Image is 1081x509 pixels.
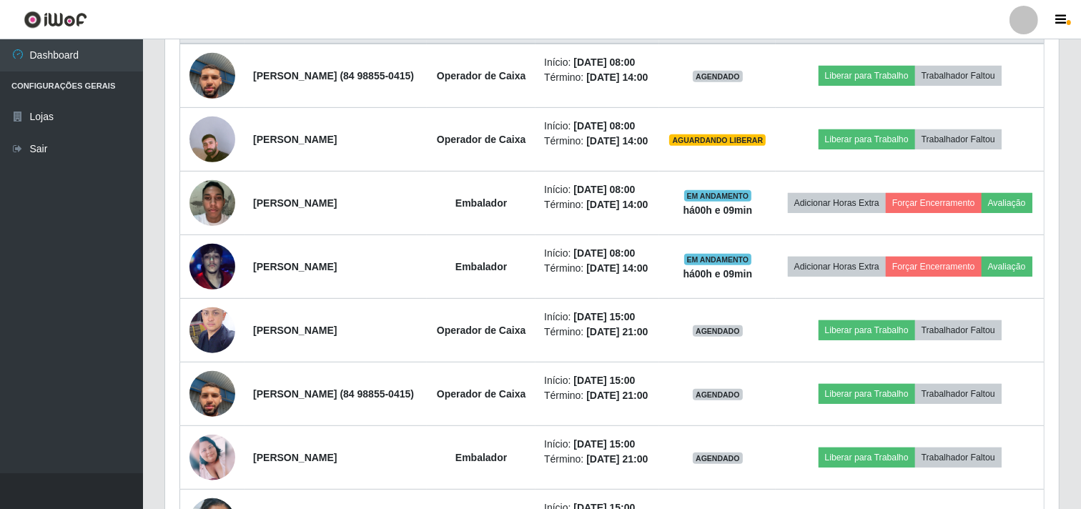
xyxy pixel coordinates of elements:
time: [DATE] 14:00 [586,135,648,147]
strong: Operador de Caixa [437,325,526,336]
strong: [PERSON_NAME] (84 98855-0415) [253,388,414,400]
time: [DATE] 15:00 [573,375,635,386]
time: [DATE] 15:00 [573,311,635,322]
strong: [PERSON_NAME] [253,325,337,336]
button: Forçar Encerramento [886,257,982,277]
time: [DATE] 21:00 [586,390,648,401]
time: [DATE] 14:00 [586,199,648,210]
time: [DATE] 14:00 [586,262,648,274]
li: Início: [544,182,651,197]
span: AGENDADO [693,71,743,82]
li: Início: [544,310,651,325]
strong: há 00 h e 09 min [683,268,753,280]
li: Início: [544,119,651,134]
img: 1753556244434.jpeg [189,226,235,307]
button: Trabalhador Faltou [915,129,1002,149]
span: AGUARDANDO LIBERAR [669,134,766,146]
li: Término: [544,197,651,212]
img: 1756498366711.jpeg [189,99,235,180]
span: EM ANDAMENTO [684,190,752,202]
button: Avaliação [982,257,1032,277]
li: Término: [544,134,651,149]
strong: Embalador [455,261,507,272]
button: Adicionar Horas Extra [788,257,886,277]
img: CoreUI Logo [24,11,87,29]
strong: [PERSON_NAME] [253,134,337,145]
strong: há 00 h e 09 min [683,204,753,216]
strong: Embalador [455,452,507,463]
button: Trabalhador Faltou [915,448,1002,468]
button: Adicionar Horas Extra [788,193,886,213]
button: Trabalhador Faltou [915,384,1002,404]
span: EM ANDAMENTO [684,254,752,265]
button: Forçar Encerramento [886,193,982,213]
li: Término: [544,325,651,340]
img: 1752607957253.jpeg [189,353,235,435]
time: [DATE] 14:00 [586,71,648,83]
li: Início: [544,246,651,261]
time: [DATE] 21:00 [586,453,648,465]
strong: Operador de Caixa [437,134,526,145]
strong: [PERSON_NAME] [253,261,337,272]
strong: [PERSON_NAME] (84 98855-0415) [253,70,414,81]
button: Liberar para Trabalho [819,66,915,86]
strong: [PERSON_NAME] [253,197,337,209]
img: 1752607957253.jpeg [189,35,235,117]
li: Término: [544,261,651,276]
time: [DATE] 21:00 [586,326,648,337]
time: [DATE] 08:00 [573,184,635,195]
button: Liberar para Trabalho [819,384,915,404]
li: Início: [544,373,651,388]
span: AGENDADO [693,389,743,400]
li: Término: [544,70,651,85]
span: AGENDADO [693,325,743,337]
time: [DATE] 08:00 [573,56,635,68]
button: Liberar para Trabalho [819,320,915,340]
li: Início: [544,55,651,70]
strong: [PERSON_NAME] [253,452,337,463]
time: [DATE] 08:00 [573,247,635,259]
img: 1693706792822.jpeg [189,435,235,480]
li: Término: [544,452,651,467]
strong: Operador de Caixa [437,70,526,81]
img: 1672860829708.jpeg [189,300,235,360]
button: Trabalhador Faltou [915,320,1002,340]
span: AGENDADO [693,453,743,464]
button: Liberar para Trabalho [819,129,915,149]
time: [DATE] 15:00 [573,438,635,450]
strong: Operador de Caixa [437,388,526,400]
button: Trabalhador Faltou [915,66,1002,86]
button: Liberar para Trabalho [819,448,915,468]
li: Início: [544,437,651,452]
time: [DATE] 08:00 [573,120,635,132]
strong: Embalador [455,197,507,209]
li: Término: [544,388,651,403]
img: 1752181822645.jpeg [189,172,235,233]
button: Avaliação [982,193,1032,213]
